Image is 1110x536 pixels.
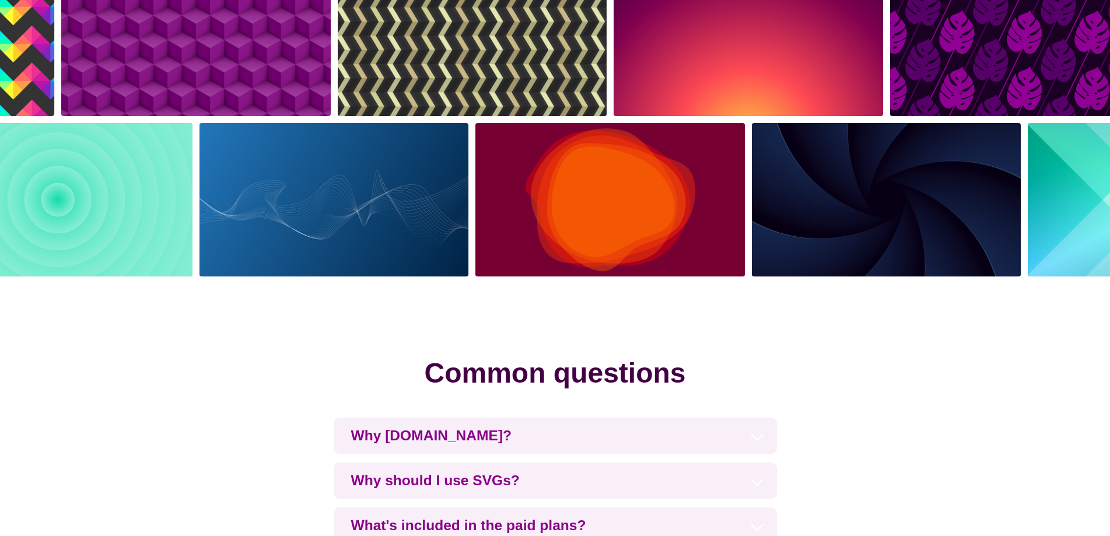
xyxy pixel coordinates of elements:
[334,463,777,499] h3: Why should I use SVGs?
[35,352,1075,394] h2: Common questions
[334,418,777,454] h3: Why [DOMAIN_NAME]?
